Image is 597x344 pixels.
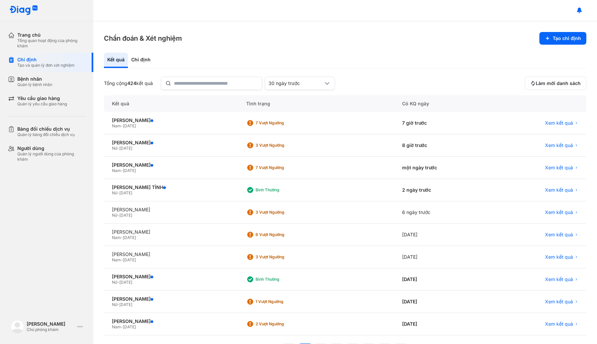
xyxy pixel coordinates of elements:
div: Quản lý bệnh nhân [17,82,52,87]
span: [DATE] [119,146,132,151]
div: Quản lý bảng đối chiếu dịch vụ [17,132,75,137]
div: Tình trạng [238,95,394,112]
span: Làm mới danh sách [536,80,581,86]
div: 7 Vượt ngưỡng [256,120,309,126]
span: Nam [112,235,121,240]
span: Xem kết quả [545,232,573,238]
span: - [117,146,119,151]
div: 2 ngày trước [394,179,492,201]
div: [PERSON_NAME] [112,207,230,213]
span: Xem kết quả [545,120,573,126]
span: Nữ [112,190,117,195]
div: 2 Vượt ngưỡng [256,321,309,327]
div: Bình thường [256,277,309,282]
span: [DATE] [123,168,136,173]
div: Có KQ ngày [394,95,492,112]
span: Nam [112,257,121,262]
span: Xem kết quả [545,321,573,327]
div: Quản lý người dùng của phòng khám [17,151,85,162]
span: Nữ [112,213,117,218]
div: [PERSON_NAME] [112,296,230,302]
div: 7 giờ trước [394,112,492,134]
div: [DATE] [394,246,492,268]
button: Tạo chỉ định [539,32,586,45]
div: Chủ phòng khám [27,327,75,332]
div: một ngày trước [394,157,492,179]
img: logo [9,5,38,16]
div: Người dùng [17,145,85,151]
span: [DATE] [123,324,136,329]
div: [PERSON_NAME] TÌNH [112,184,230,190]
button: Làm mới danh sách [525,77,586,90]
div: 8 giờ trước [394,134,492,157]
div: 3 Vượt ngưỡng [256,254,309,260]
span: - [117,280,119,285]
span: 424 [127,80,136,86]
div: [DATE] [394,224,492,246]
h3: Chẩn đoán & Xét nghiệm [104,34,182,43]
span: Nữ [112,302,117,307]
div: [PERSON_NAME] [112,117,230,123]
div: Tổng quan hoạt động của phòng khám [17,38,85,49]
span: - [121,324,123,329]
span: - [121,235,123,240]
div: Chỉ định [128,53,154,68]
span: [DATE] [123,235,136,240]
span: Xem kết quả [545,142,573,148]
div: [PERSON_NAME] [112,274,230,280]
div: 3 Vượt ngưỡng [256,143,309,148]
span: [DATE] [123,123,136,128]
span: - [121,257,123,262]
div: Chỉ định [17,57,75,63]
div: Kết quả [104,95,238,112]
span: [DATE] [119,213,132,218]
div: [PERSON_NAME] [112,229,230,235]
img: logo [11,320,24,333]
span: - [121,168,123,173]
span: Nữ [112,280,117,285]
div: [PERSON_NAME] [112,318,230,324]
div: 3 Vượt ngưỡng [256,210,309,215]
div: 30 ngày trước [269,80,323,86]
div: Bảng đối chiếu dịch vụ [17,126,75,132]
span: [DATE] [119,280,132,285]
div: 6 Vượt ngưỡng [256,232,309,237]
span: - [117,190,119,195]
span: - [121,123,123,128]
span: - [117,302,119,307]
span: Xem kết quả [545,276,573,282]
span: Xem kết quả [545,209,573,215]
div: [PERSON_NAME] [112,140,230,146]
div: Quản lý yêu cầu giao hàng [17,101,67,107]
span: Xem kết quả [545,254,573,260]
div: [PERSON_NAME] [27,321,75,327]
div: Kết quả [104,53,128,68]
span: Nam [112,324,121,329]
span: Nữ [112,146,117,151]
span: Xem kết quả [545,165,573,171]
div: [PERSON_NAME] [112,162,230,168]
div: [DATE] [394,268,492,291]
div: 1 Vượt ngưỡng [256,299,309,304]
span: [DATE] [119,302,132,307]
div: Yêu cầu giao hàng [17,95,67,101]
span: [DATE] [119,190,132,195]
div: Tạo và quản lý đơn xét nghiệm [17,63,75,68]
div: Bình thường [256,187,309,193]
div: Bệnh nhân [17,76,52,82]
div: Tổng cộng kết quả [104,80,153,86]
div: Trang chủ [17,32,85,38]
span: [DATE] [123,257,136,262]
div: [DATE] [394,291,492,313]
div: [PERSON_NAME] [112,251,230,257]
span: - [117,213,119,218]
div: 6 ngày trước [394,201,492,224]
span: Nam [112,123,121,128]
span: Nam [112,168,121,173]
div: [DATE] [394,313,492,335]
span: Xem kết quả [545,299,573,305]
span: Xem kết quả [545,187,573,193]
div: 7 Vượt ngưỡng [256,165,309,170]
